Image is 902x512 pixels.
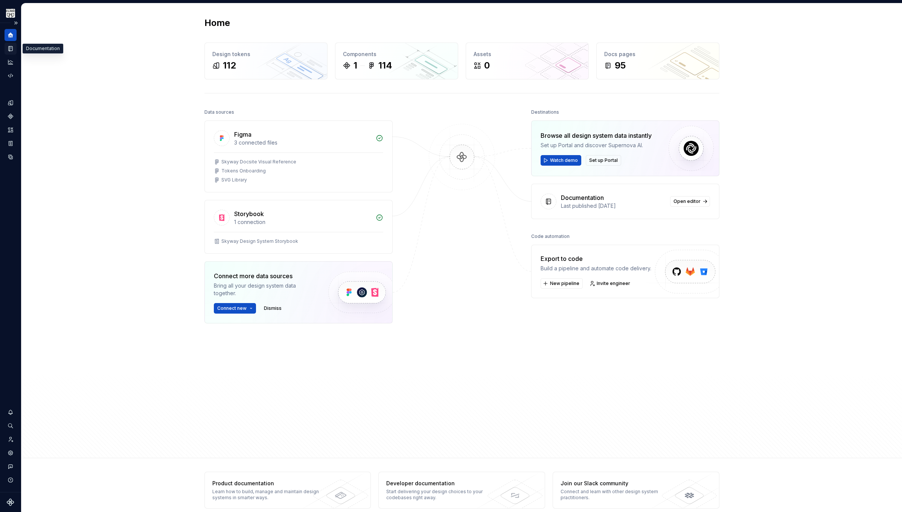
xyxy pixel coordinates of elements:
[214,303,256,314] button: Connect new
[386,489,496,501] div: Start delivering your design choices to your codebases right away.
[5,406,17,418] button: Notifications
[550,280,579,286] span: New pipeline
[531,231,570,242] div: Code automation
[5,29,17,41] a: Home
[5,420,17,432] button: Search ⌘K
[587,278,634,289] a: Invite engineer
[23,44,63,53] div: Documentation
[589,157,618,163] span: Set up Portal
[234,209,264,218] div: Storybook
[5,56,17,68] a: Analytics
[7,498,14,506] svg: Supernova Logo
[673,198,701,204] span: Open editor
[466,43,589,79] a: Assets0
[541,155,581,166] button: Watch demo
[204,472,371,509] a: Product documentationLearn how to build, manage and maintain design systems in smarter ways.
[264,305,282,311] span: Dismiss
[541,131,652,140] div: Browse all design system data instantly
[221,168,266,174] div: Tokens Onboarding
[234,218,371,226] div: 1 connection
[11,18,21,28] button: Expand sidebar
[531,107,559,117] div: Destinations
[386,480,496,487] div: Developer documentation
[221,159,296,165] div: Skyway Docsite Visual Reference
[204,107,234,117] div: Data sources
[615,59,626,72] div: 95
[5,70,17,82] a: Code automation
[5,124,17,136] a: Assets
[212,489,322,501] div: Learn how to build, manage and maintain design systems in smarter ways.
[541,142,652,149] div: Set up Portal and discover Supernova AI.
[212,480,322,487] div: Product documentation
[586,155,621,166] button: Set up Portal
[234,139,371,146] div: 3 connected files
[204,17,230,29] h2: Home
[221,238,298,244] div: Skyway Design System Storybook
[596,43,719,79] a: Docs pages95
[204,200,393,254] a: Storybook1 connectionSkyway Design System Storybook
[561,202,666,210] div: Last published [DATE]
[223,59,236,72] div: 112
[353,59,357,72] div: 1
[5,433,17,445] a: Invite team
[541,254,651,263] div: Export to code
[5,97,17,109] a: Design tokens
[670,196,710,207] a: Open editor
[6,9,15,18] img: 7d2f9795-fa08-4624-9490-5a3f7218a56a.png
[5,447,17,459] a: Settings
[335,43,458,79] a: Components1114
[378,59,392,72] div: 114
[474,50,581,58] div: Assets
[541,278,583,289] button: New pipeline
[378,472,545,509] a: Developer documentationStart delivering your design choices to your codebases right away.
[553,472,719,509] a: Join our Slack communityConnect and learn with other design system practitioners.
[221,177,247,183] div: SVG Library
[604,50,712,58] div: Docs pages
[5,137,17,149] a: Storybook stories
[212,50,320,58] div: Design tokens
[261,303,285,314] button: Dismiss
[204,43,328,79] a: Design tokens112
[204,120,393,192] a: Figma3 connected filesSkyway Docsite Visual ReferenceTokens OnboardingSVG Library
[550,157,578,163] span: Watch demo
[214,271,315,280] div: Connect more data sources
[561,193,604,202] div: Documentation
[561,489,670,501] div: Connect and learn with other design system practitioners.
[5,43,17,55] a: Documentation
[597,280,630,286] span: Invite engineer
[217,305,247,311] span: Connect new
[5,460,17,472] button: Contact support
[5,151,17,163] a: Data sources
[234,130,251,139] div: Figma
[484,59,490,72] div: 0
[541,265,651,272] div: Build a pipeline and automate code delivery.
[561,480,670,487] div: Join our Slack community
[5,110,17,122] a: Components
[343,50,450,58] div: Components
[214,282,315,297] div: Bring all your design system data together.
